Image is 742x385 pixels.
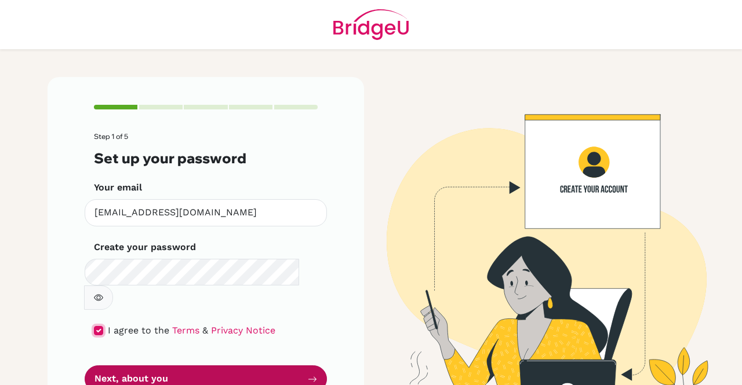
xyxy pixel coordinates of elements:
a: Terms [172,325,199,336]
label: Your email [94,181,142,195]
span: & [202,325,208,336]
input: Insert your email* [85,199,327,226]
span: Step 1 of 5 [94,132,128,141]
h3: Set up your password [94,150,318,167]
a: Privacy Notice [211,325,275,336]
label: Create your password [94,240,196,254]
span: I agree to the [108,325,169,336]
